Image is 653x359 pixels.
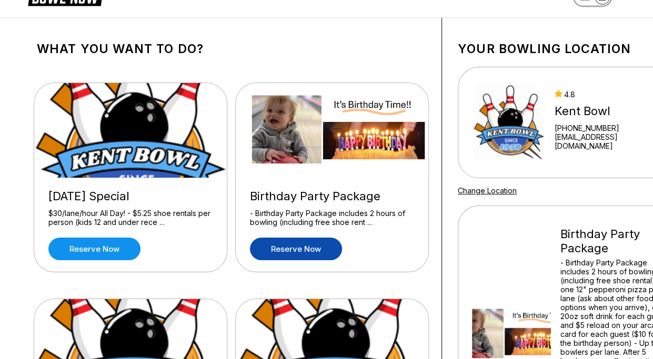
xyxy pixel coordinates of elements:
[472,83,545,162] img: Kent Bowl
[48,238,140,260] a: Reserve now
[48,189,213,203] div: [DATE] Special
[37,42,426,56] h1: What you want to do?
[250,209,414,227] div: - Birthday Party Package includes 2 hours of bowling (including free shoe rent ...
[34,83,228,178] img: Wednesday Special
[250,238,342,260] a: Reserve now
[236,83,429,178] img: Birthday Party Package
[48,209,213,227] div: $30/lane/hour All Day! - $5.25 shoe rentals per person (kids 12 and under rece ...
[250,189,414,203] div: Birthday Party Package
[458,186,517,195] a: Change Location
